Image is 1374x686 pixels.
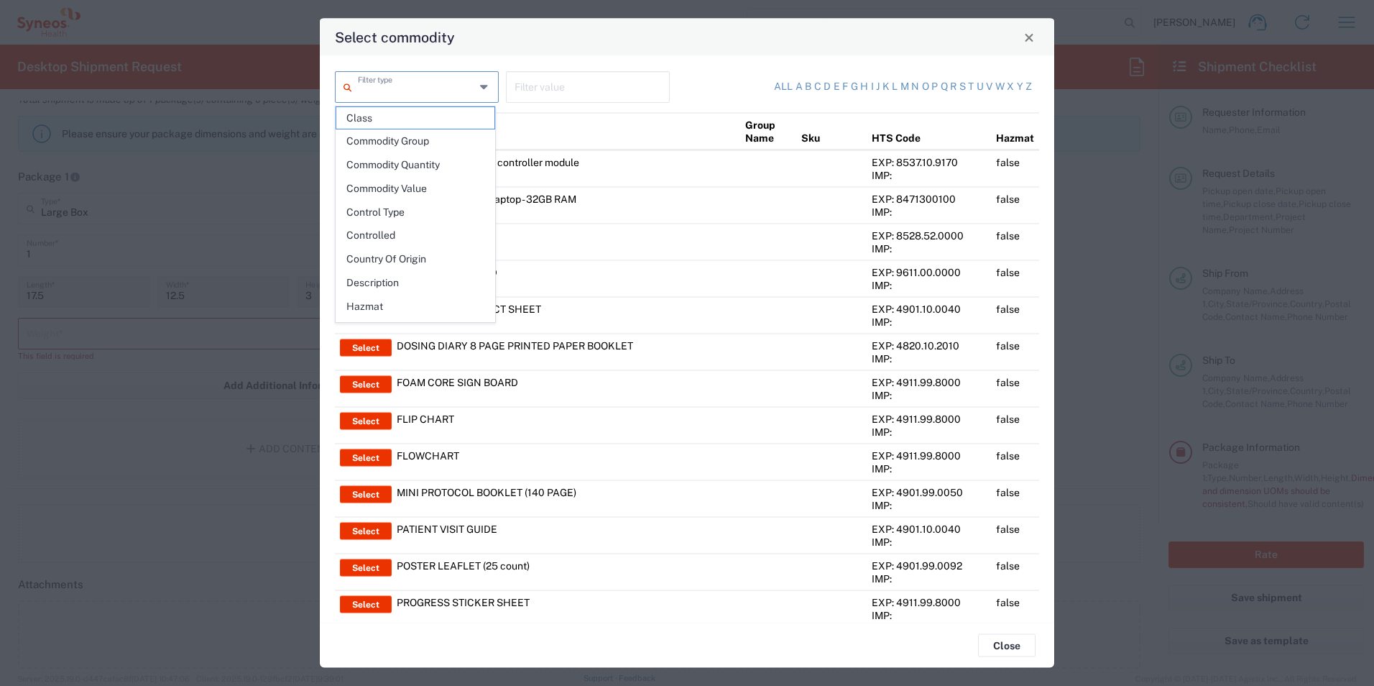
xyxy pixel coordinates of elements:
[872,426,986,439] div: IMP:
[882,80,890,94] a: k
[1007,80,1014,94] a: x
[977,80,984,94] a: u
[1019,27,1039,47] button: Close
[814,80,821,94] a: c
[872,316,986,329] div: IMP:
[392,334,740,370] td: DOSING DIARY 8 PAGE PRINTED PAPER BOOKLET
[986,80,992,94] a: v
[336,248,494,270] span: Country Of Origin
[872,229,986,242] div: EXP: 8528.52.0000
[950,80,956,94] a: r
[991,187,1039,224] td: false
[872,242,986,255] div: IMP:
[340,486,392,503] button: Select
[392,260,740,297] td: STAMP AND INK PAD
[991,444,1039,480] td: false
[978,634,1036,657] button: Close
[796,113,867,150] th: Sku
[392,517,740,554] td: PATIENT VISIT GUIDE
[911,80,919,94] a: n
[872,339,986,352] div: EXP: 4820.10.2010
[991,480,1039,517] td: false
[872,572,986,585] div: IMP:
[392,407,740,444] td: FLIP CHART
[872,536,986,549] div: IMP:
[336,319,494,342] span: HTS Tariff Code
[995,80,1005,94] a: w
[872,486,986,499] div: EXP: 4901.99.0050
[991,590,1039,627] td: false
[941,80,948,94] a: q
[392,297,740,334] td: [MEDICAL_DATA] FACT SHEET
[872,169,986,182] div: IMP:
[872,156,986,169] div: EXP: 8537.10.9170
[872,609,986,622] div: IMP:
[336,130,494,152] span: Commodity Group
[872,462,986,475] div: IMP:
[340,449,392,467] button: Select
[1025,80,1032,94] a: z
[392,187,740,224] td: ThinkPad P16 Gen 1 Laptop - 32GB RAM
[392,150,740,188] td: Two position actuator controller module
[872,279,986,292] div: IMP:
[851,80,858,94] a: g
[796,80,803,94] a: a
[872,206,986,219] div: IMP:
[340,339,392,357] button: Select
[335,27,455,47] h4: Select commodity
[872,523,986,536] div: EXP: 4901.10.0040
[824,80,831,94] a: d
[336,154,494,176] span: Commodity Quantity
[991,113,1039,150] th: Hazmat
[392,554,740,590] td: POSTER LEAFLET (25 count)
[872,413,986,426] div: EXP: 4911.99.8000
[900,80,909,94] a: m
[336,178,494,200] span: Commodity Value
[872,376,986,389] div: EXP: 4911.99.8000
[872,193,986,206] div: EXP: 8471300100
[922,80,929,94] a: o
[340,413,392,430] button: Select
[336,272,494,294] span: Description
[991,517,1039,554] td: false
[872,389,986,402] div: IMP:
[892,80,898,94] a: l
[968,80,974,94] a: t
[872,449,986,462] div: EXP: 4911.99.8000
[340,596,392,613] button: Select
[392,444,740,480] td: FLOWCHART
[842,80,848,94] a: f
[931,80,938,94] a: p
[740,113,796,150] th: Group Name
[336,107,494,129] span: Class
[392,480,740,517] td: MINI PROTOCOL BOOKLET (140 PAGE)
[991,554,1039,590] td: false
[340,376,392,393] button: Select
[991,260,1039,297] td: false
[336,201,494,224] span: Control Type
[991,150,1039,188] td: false
[834,80,840,94] a: e
[991,407,1039,444] td: false
[392,113,740,150] th: Product Name
[392,224,740,260] td: 27" LED monitor
[991,370,1039,407] td: false
[860,80,868,94] a: h
[872,352,986,365] div: IMP:
[872,266,986,279] div: EXP: 9611.00.0000
[805,80,811,94] a: b
[871,80,874,94] a: i
[991,334,1039,370] td: false
[872,499,986,512] div: IMP:
[991,224,1039,260] td: false
[959,80,966,94] a: s
[1017,80,1023,94] a: y
[392,370,740,407] td: FOAM CORE SIGN BOARD
[340,559,392,577] button: Select
[392,590,740,627] td: PROGRESS STICKER SHEET
[876,80,880,94] a: j
[774,80,793,94] a: All
[336,296,494,318] span: Hazmat
[867,113,991,150] th: HTS Code
[872,559,986,572] div: EXP: 4901.99.0092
